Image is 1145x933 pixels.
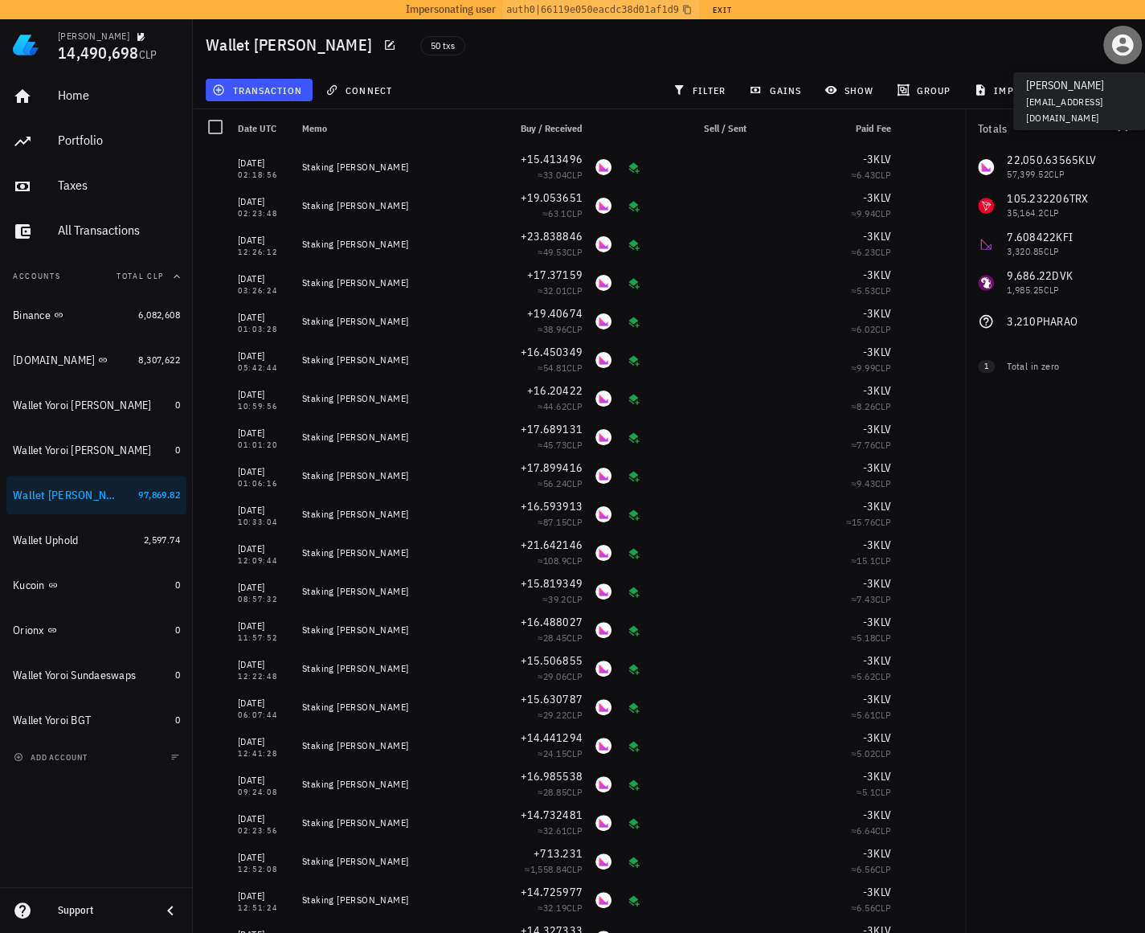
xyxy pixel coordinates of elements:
span: KLV [873,576,891,591]
span: CLP [566,246,583,258]
span: CLP [875,400,891,412]
span: ≈ [851,554,891,567]
span: KLV [873,538,891,552]
span: ≈ [851,207,891,219]
button: import [967,79,1043,101]
span: CLP [875,632,891,644]
span: 7.43 [857,593,875,605]
div: Date UTC [231,109,296,148]
span: ≈ [538,246,583,258]
span: ≈ [851,439,891,451]
span: CLP [566,400,583,412]
span: CLP [875,477,891,489]
button: connect [319,79,402,101]
span: -3 [863,692,874,706]
span: ≈ [538,477,583,489]
div: Wallet [PERSON_NAME] [13,489,116,502]
span: 6.23 [857,246,875,258]
span: ≈ [538,169,583,181]
div: Paid Fee [782,109,898,148]
span: gains [752,84,800,96]
a: Wallet [PERSON_NAME] 97,869.82 [6,476,186,514]
span: 1 [984,360,988,373]
div: 01:03:28 [238,325,289,334]
span: group [900,84,951,96]
span: -3 [863,306,874,321]
div: Staking [PERSON_NAME] [302,392,480,405]
span: +15.819349 [521,576,583,591]
button: transaction [206,79,313,101]
span: ≈ [538,632,583,644]
div: Staking [PERSON_NAME] [302,546,480,559]
span: CLP [566,554,583,567]
a: [DOMAIN_NAME] 8,307,622 [6,341,186,379]
span: ≈ [851,709,891,721]
a: Wallet Yoroi BGT 0 [6,701,186,739]
span: CLP [875,709,891,721]
span: CLP [875,246,891,258]
span: 97,869.82 [138,489,180,501]
div: 05:42:44 [238,364,289,372]
div: 12:26:12 [238,248,289,256]
span: CLP [875,284,891,297]
span: CLP [875,323,891,335]
span: ≈ [851,246,891,258]
div: Staking [PERSON_NAME] [302,508,480,521]
span: ≈ [538,747,583,759]
div: All Transactions [58,223,180,238]
div: Wallet Uphold [13,534,78,547]
span: ≈ [538,670,583,682]
div: Binance [13,309,51,322]
span: 2,597.74 [144,534,180,546]
span: Date UTC [238,122,276,134]
span: 50 txs [431,37,455,55]
span: ≈ [538,516,583,528]
div: Wallet Yoroi [PERSON_NAME] [13,444,152,457]
div: 02:23:48 [238,210,289,218]
span: KLV [873,190,891,205]
div: Staking [PERSON_NAME] [302,238,480,251]
span: 6.56 [857,902,875,914]
div: Staking [PERSON_NAME] [302,161,480,174]
span: show [828,84,873,96]
span: 49.53 [543,246,566,258]
span: ≈ [851,169,891,181]
span: Paid Fee [856,122,891,134]
span: +713.231 [534,846,583,861]
span: -3 [863,885,874,899]
span: -3 [863,383,874,398]
div: Staking [PERSON_NAME] [302,276,480,289]
span: 32.01 [543,284,566,297]
span: -3 [863,152,874,166]
span: CLP [566,362,583,374]
span: 32.19 [543,902,566,914]
span: ≈ [851,284,891,297]
div: KLV-icon [595,352,611,368]
span: -3 [863,499,874,514]
button: show [817,79,883,101]
div: KLV-icon [595,699,611,715]
span: Impersonating user [406,1,496,18]
span: 5.02 [857,747,875,759]
div: [DATE] [238,194,289,210]
span: CLP [566,439,583,451]
span: Buy / Received [521,122,583,134]
span: +17.37159 [527,268,583,282]
div: KLV-icon [595,159,611,175]
span: 6.02 [857,323,875,335]
span: CLP [875,593,891,605]
span: ≈ [851,477,891,489]
button: add account [10,749,94,765]
span: 5.61 [857,709,875,721]
div: KLV-icon [595,506,611,522]
div: [DATE] [238,541,289,557]
div: Wallet Yoroi Sundaeswaps [13,669,136,682]
span: 6.56 [857,863,875,875]
span: import [977,84,1033,96]
div: 03:26:24 [238,287,289,295]
span: 28.45 [543,632,566,644]
span: -3 [863,769,874,784]
span: ≈ [538,400,583,412]
div: Staking [PERSON_NAME] [302,701,480,714]
a: Portfolio [6,122,186,161]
